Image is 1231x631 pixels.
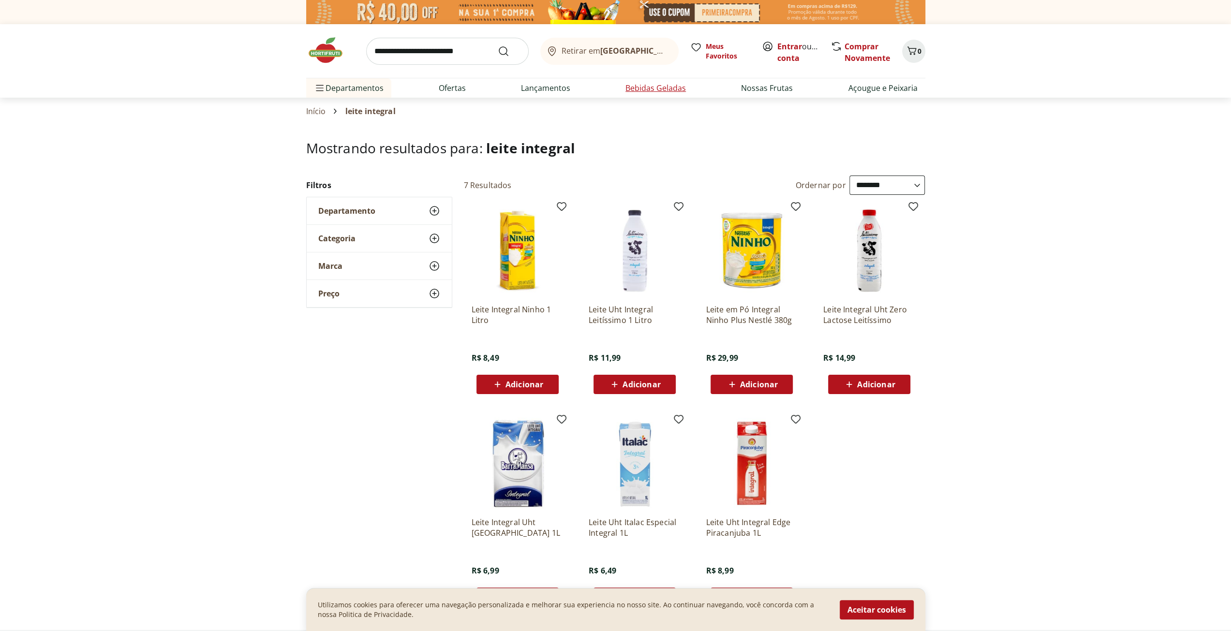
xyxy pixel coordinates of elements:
[306,36,355,65] img: Hortifruti
[823,304,915,325] a: Leite Integral Uht Zero Lactose Leitíssimo
[472,417,564,509] img: Leite Integral Uht Barra Mansa 1L
[314,76,384,100] span: Departamentos
[562,46,668,55] span: Retirar em
[472,205,564,296] img: Leite Integral Ninho 1 Litro
[623,381,660,388] span: Adicionar
[318,206,375,216] span: Departamento
[625,82,686,94] a: Bebidas Geladas
[823,352,855,363] span: R$ 14,99
[740,381,778,388] span: Adicionar
[464,180,512,191] h2: 7 Resultados
[306,107,326,116] a: Início
[823,205,915,296] img: Leite Integral Uht Zero Lactose Leitíssimo
[345,107,395,116] span: leite integral
[318,234,356,243] span: Categoria
[306,140,925,156] h1: Mostrando resultados para:
[472,304,564,325] a: Leite Integral Ninho 1 Litro
[902,40,925,63] button: Carrinho
[314,76,326,100] button: Menu
[845,41,890,63] a: Comprar Novamente
[521,82,570,94] a: Lançamentos
[840,600,914,619] button: Aceitar cookies
[589,352,621,363] span: R$ 11,99
[307,280,452,307] button: Preço
[706,352,738,363] span: R$ 29,99
[777,41,802,52] a: Entrar
[589,205,681,296] img: Leite Uht Integral Leitíssimo 1 Litro
[486,139,575,157] span: leite integral
[741,82,793,94] a: Nossas Frutas
[589,565,616,576] span: R$ 6,49
[307,225,452,252] button: Categoria
[857,381,895,388] span: Adicionar
[472,565,499,576] span: R$ 6,99
[796,180,846,191] label: Ordernar por
[318,289,340,298] span: Preço
[706,517,798,538] a: Leite Uht Integral Edge Piracanjuba 1L
[711,587,793,607] button: Adicionar
[589,517,681,538] a: Leite Uht Italac Especial Integral 1L
[828,375,910,394] button: Adicionar
[690,42,750,61] a: Meus Favoritos
[918,46,921,56] span: 0
[706,205,798,296] img: Leite em Pó Integral Ninho Plus Nestlé 380g
[706,417,798,509] img: Leite Uht Integral Edge Piracanjuba 1L
[706,42,750,61] span: Meus Favoritos
[600,45,763,56] b: [GEOGRAPHIC_DATA]/[GEOGRAPHIC_DATA]
[472,517,564,538] a: Leite Integral Uht [GEOGRAPHIC_DATA] 1L
[476,375,559,394] button: Adicionar
[777,41,820,64] span: ou
[307,252,452,279] button: Marca
[472,352,499,363] span: R$ 8,49
[439,82,466,94] a: Ofertas
[589,417,681,509] img: Leite Uht Italac Especial Integral 1L
[366,38,529,65] input: search
[777,41,831,63] a: Criar conta
[593,587,676,607] button: Adicionar
[318,600,828,619] p: Utilizamos cookies para oferecer uma navegação personalizada e melhorar sua experiencia no nosso ...
[307,197,452,224] button: Departamento
[711,375,793,394] button: Adicionar
[498,45,521,57] button: Submit Search
[593,375,676,394] button: Adicionar
[505,381,543,388] span: Adicionar
[476,587,559,607] button: Adicionar
[706,565,733,576] span: R$ 8,99
[540,38,679,65] button: Retirar em[GEOGRAPHIC_DATA]/[GEOGRAPHIC_DATA]
[848,82,917,94] a: Açougue e Peixaria
[306,176,452,195] h2: Filtros
[706,304,798,325] a: Leite em Pó Integral Ninho Plus Nestlé 380g
[318,261,342,271] span: Marca
[589,304,681,325] a: Leite Uht Integral Leitíssimo 1 Litro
